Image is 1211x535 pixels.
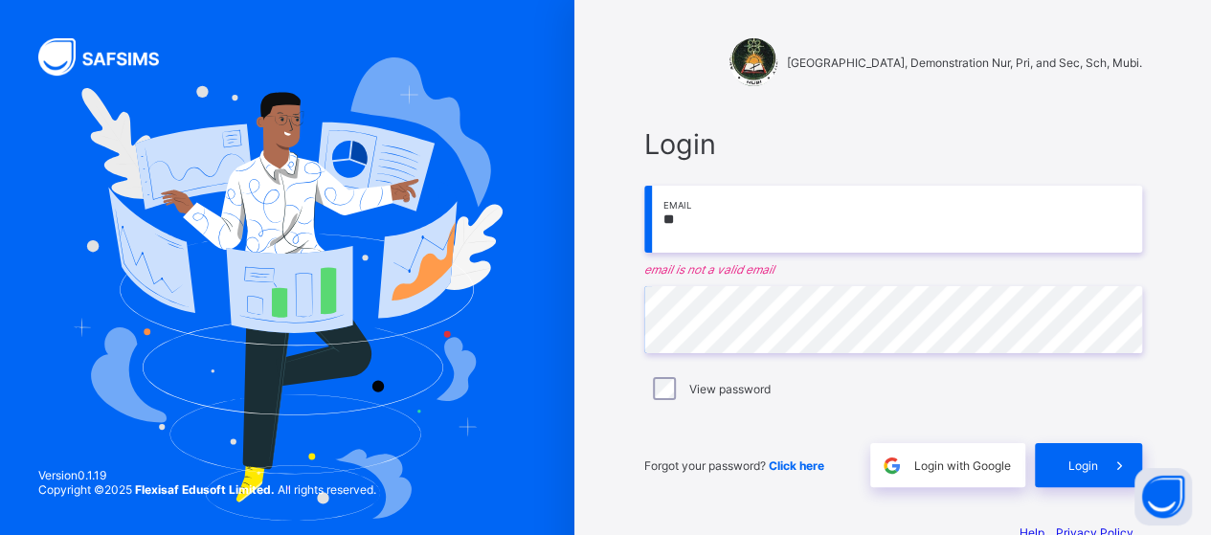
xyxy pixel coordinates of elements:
[644,458,824,473] span: Forgot your password?
[769,458,824,473] a: Click here
[38,38,182,76] img: SAFSIMS Logo
[787,56,1142,70] span: [GEOGRAPHIC_DATA], Demonstration Nur, Pri, and Sec, Sch, Mubi.
[644,127,1142,161] span: Login
[72,57,502,520] img: Hero Image
[1068,458,1098,473] span: Login
[38,468,376,482] span: Version 0.1.19
[914,458,1011,473] span: Login with Google
[644,262,1142,277] em: email is not a valid email
[135,482,275,497] strong: Flexisaf Edusoft Limited.
[38,482,376,497] span: Copyright © 2025 All rights reserved.
[881,455,903,477] img: google.396cfc9801f0270233282035f929180a.svg
[1134,468,1192,525] button: Open asap
[689,382,771,396] label: View password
